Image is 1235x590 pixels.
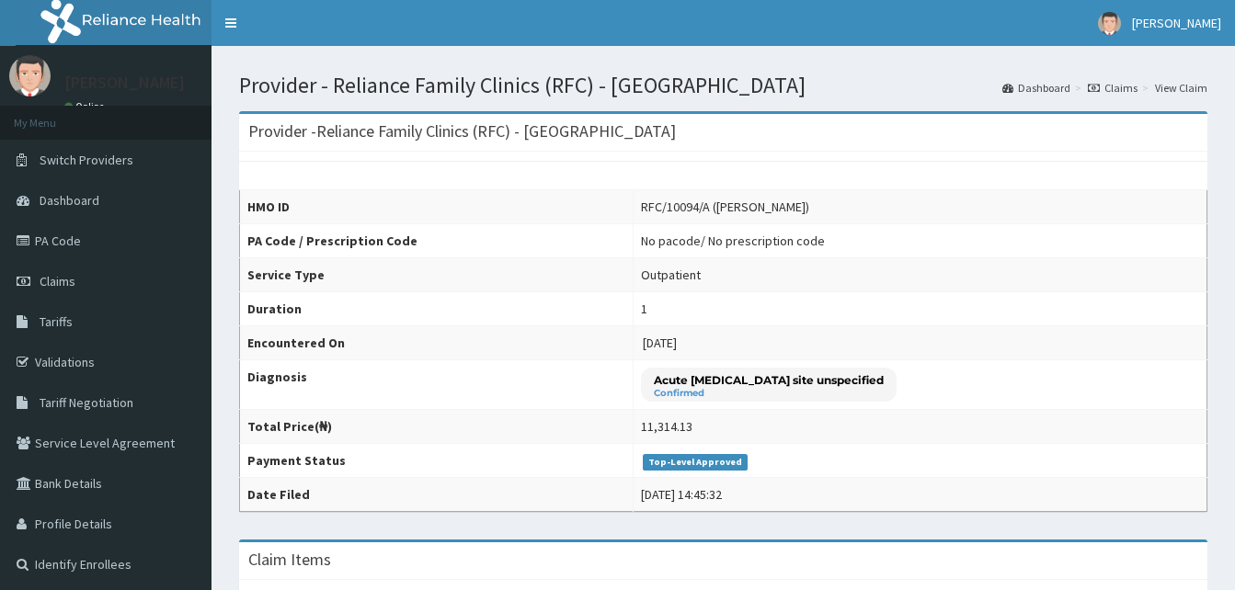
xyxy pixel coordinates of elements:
[9,55,51,96] img: User Image
[240,478,634,512] th: Date Filed
[240,410,634,444] th: Total Price(₦)
[239,74,1207,97] h1: Provider - Reliance Family Clinics (RFC) - [GEOGRAPHIC_DATA]
[641,300,647,318] div: 1
[641,232,825,250] div: No pacode / No prescription code
[240,292,634,326] th: Duration
[240,360,634,410] th: Diagnosis
[240,224,634,258] th: PA Code / Prescription Code
[1002,80,1070,96] a: Dashboard
[240,444,634,478] th: Payment Status
[1155,80,1207,96] a: View Claim
[643,335,677,351] span: [DATE]
[64,74,185,91] p: [PERSON_NAME]
[641,198,809,216] div: RFC/10094/A ([PERSON_NAME])
[641,485,722,504] div: [DATE] 14:45:32
[40,394,133,411] span: Tariff Negotiation
[1098,12,1121,35] img: User Image
[248,123,676,140] h3: Provider - Reliance Family Clinics (RFC) - [GEOGRAPHIC_DATA]
[240,258,634,292] th: Service Type
[641,417,692,436] div: 11,314.13
[240,326,634,360] th: Encountered On
[40,152,133,168] span: Switch Providers
[654,389,884,398] small: Confirmed
[40,192,99,209] span: Dashboard
[1088,80,1138,96] a: Claims
[643,454,749,471] span: Top-Level Approved
[40,313,73,330] span: Tariffs
[654,372,884,388] p: Acute [MEDICAL_DATA] site unspecified
[248,551,331,568] h3: Claim Items
[240,190,634,224] th: HMO ID
[1132,15,1221,31] span: [PERSON_NAME]
[40,273,75,289] span: Claims
[641,266,701,284] div: Outpatient
[64,100,109,113] a: Online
